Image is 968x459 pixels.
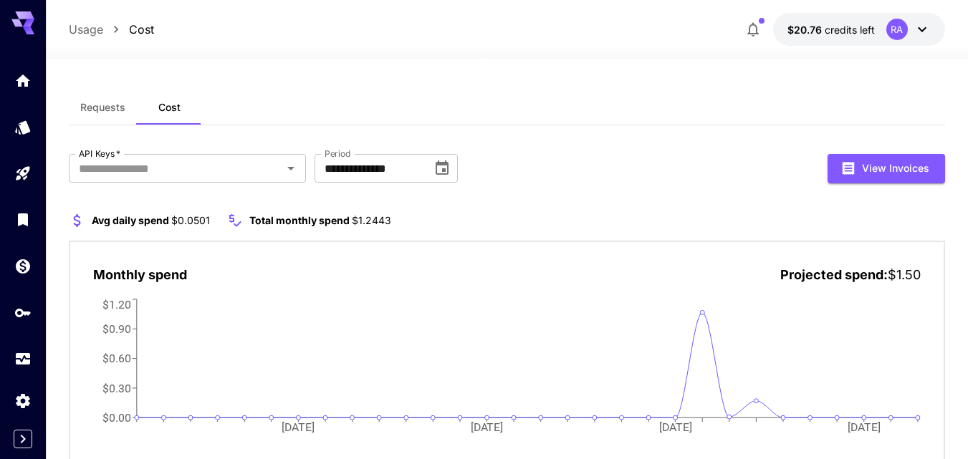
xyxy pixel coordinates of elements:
tspan: [DATE] [849,420,882,434]
nav: breadcrumb [69,21,154,38]
tspan: [DATE] [471,420,504,434]
button: Open [281,158,301,178]
div: Models [14,118,32,136]
span: $20.76 [787,24,825,36]
tspan: [DATE] [282,420,315,434]
div: $20.7595 [787,22,875,37]
div: RA [886,19,908,40]
div: Usage [14,350,32,368]
a: View Invoices [828,160,945,174]
span: Requests [80,101,125,114]
span: Cost [158,101,181,114]
tspan: [DATE] [661,420,694,434]
div: Playground [14,165,32,183]
button: $20.7595RA [773,13,945,46]
div: Wallet [14,257,32,275]
span: Projected spend: [780,267,888,282]
div: Library [14,211,32,228]
button: Expand sidebar [14,430,32,448]
label: API Keys [79,148,120,160]
tspan: $0.90 [102,322,131,336]
tspan: $0.30 [102,381,131,395]
a: Cost [129,21,154,38]
button: Choose date, selected date is Sep 1, 2025 [428,154,456,183]
span: $0.0501 [171,214,210,226]
span: Total monthly spend [249,214,350,226]
tspan: $1.20 [102,297,131,311]
span: credits left [825,24,875,36]
button: View Invoices [828,154,945,183]
div: Home [14,72,32,90]
p: Monthly spend [93,265,187,284]
span: $1.2443 [352,214,391,226]
tspan: $0.60 [102,352,131,365]
span: $1.50 [888,267,921,282]
div: Settings [14,392,32,410]
tspan: $0.00 [102,411,131,425]
span: Avg daily spend [92,214,169,226]
div: API Keys [14,304,32,322]
a: Usage [69,21,103,38]
label: Period [325,148,351,160]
